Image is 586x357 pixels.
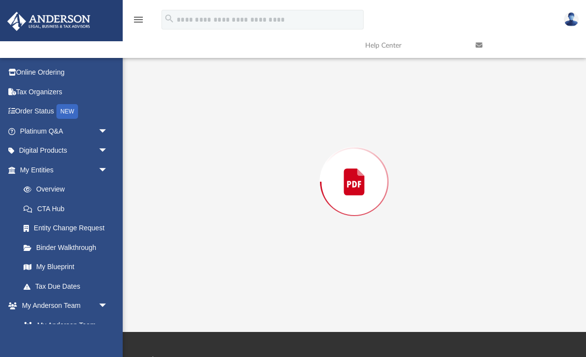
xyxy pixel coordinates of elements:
a: Help Center [358,26,468,65]
div: Preview [146,29,563,309]
span: arrow_drop_down [98,121,118,141]
span: arrow_drop_down [98,296,118,316]
div: NEW [56,104,78,119]
i: search [164,13,175,24]
a: Overview [14,180,123,199]
a: My Anderson Teamarrow_drop_down [7,296,118,316]
a: Online Ordering [7,63,123,82]
a: Platinum Q&Aarrow_drop_down [7,121,123,141]
a: Entity Change Request [14,219,123,238]
a: CTA Hub [14,199,123,219]
img: User Pic [564,12,579,27]
a: Digital Productsarrow_drop_down [7,141,123,161]
a: My Blueprint [14,257,118,277]
span: arrow_drop_down [98,160,118,180]
a: My Anderson Team [14,315,113,335]
a: Binder Walkthrough [14,238,123,257]
img: Anderson Advisors Platinum Portal [4,12,93,31]
a: Tax Due Dates [14,276,123,296]
a: My Entitiesarrow_drop_down [7,160,123,180]
a: menu [133,19,144,26]
a: Tax Organizers [7,82,123,102]
span: arrow_drop_down [98,141,118,161]
i: menu [133,14,144,26]
a: Order StatusNEW [7,102,123,122]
